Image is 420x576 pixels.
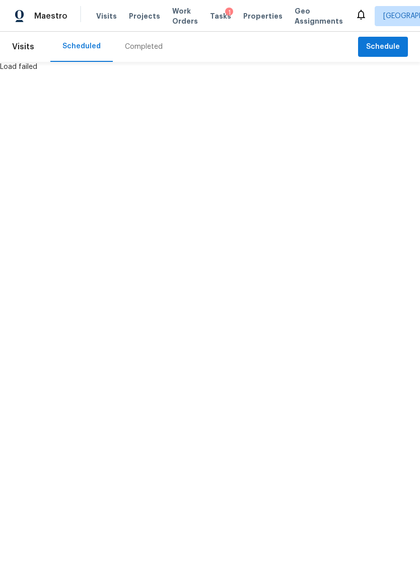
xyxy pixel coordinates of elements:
[210,13,231,20] span: Tasks
[225,8,233,18] div: 1
[96,11,117,21] span: Visits
[62,41,101,51] div: Scheduled
[34,11,67,21] span: Maestro
[243,11,283,21] span: Properties
[295,6,343,26] span: Geo Assignments
[12,36,34,58] span: Visits
[125,42,163,52] div: Completed
[129,11,160,21] span: Projects
[358,37,408,57] button: Schedule
[172,6,198,26] span: Work Orders
[366,41,400,53] span: Schedule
